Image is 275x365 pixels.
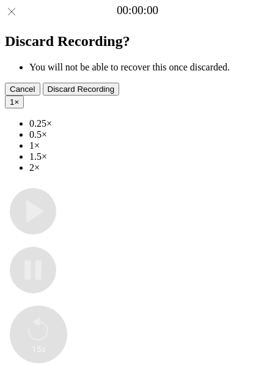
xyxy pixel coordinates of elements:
[29,162,270,173] li: 2×
[5,96,24,108] button: 1×
[29,118,270,129] li: 0.25×
[29,129,270,140] li: 0.5×
[29,151,270,162] li: 1.5×
[43,83,120,96] button: Discard Recording
[29,62,270,73] li: You will not be able to recover this once discarded.
[5,83,40,96] button: Cancel
[5,33,270,50] h2: Discard Recording?
[29,140,270,151] li: 1×
[117,4,158,17] a: 00:00:00
[10,97,14,107] span: 1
